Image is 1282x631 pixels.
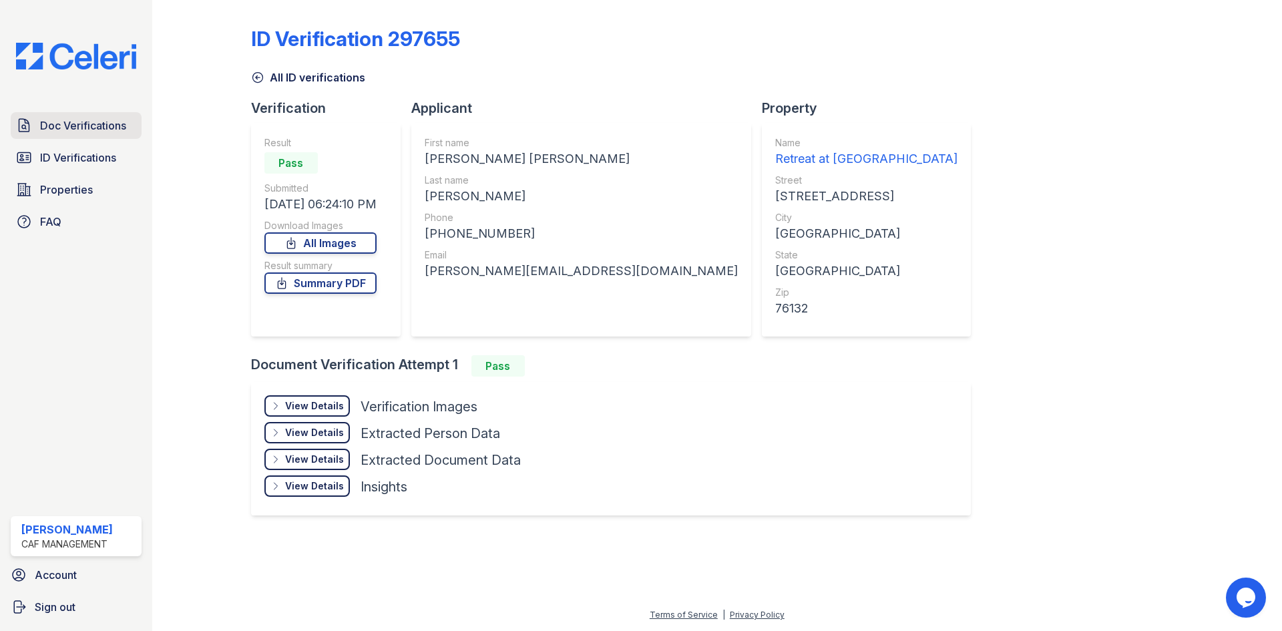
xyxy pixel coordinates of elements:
[775,248,957,262] div: State
[775,299,957,318] div: 76132
[1226,578,1269,618] iframe: chat widget
[775,262,957,280] div: [GEOGRAPHIC_DATA]
[361,424,500,443] div: Extracted Person Data
[5,562,147,588] a: Account
[40,118,126,134] span: Doc Verifications
[264,182,377,195] div: Submitted
[5,43,147,69] img: CE_Logo_Blue-a8612792a0a2168367f1c8372b55b34899dd931a85d93a1a3d3e32e68fde9ad4.png
[21,521,113,538] div: [PERSON_NAME]
[285,426,344,439] div: View Details
[730,610,785,620] a: Privacy Policy
[5,594,147,620] a: Sign out
[425,262,738,280] div: [PERSON_NAME][EMAIL_ADDRESS][DOMAIN_NAME]
[35,567,77,583] span: Account
[775,136,957,168] a: Name Retreat at [GEOGRAPHIC_DATA]
[11,144,142,171] a: ID Verifications
[11,208,142,235] a: FAQ
[775,136,957,150] div: Name
[361,477,407,496] div: Insights
[251,27,460,51] div: ID Verification 297655
[21,538,113,551] div: CAF Management
[425,224,738,243] div: [PHONE_NUMBER]
[425,150,738,168] div: [PERSON_NAME] [PERSON_NAME]
[264,259,377,272] div: Result summary
[11,176,142,203] a: Properties
[40,182,93,198] span: Properties
[11,112,142,139] a: Doc Verifications
[40,150,116,166] span: ID Verifications
[775,211,957,224] div: City
[264,152,318,174] div: Pass
[264,272,377,294] a: Summary PDF
[650,610,718,620] a: Terms of Service
[775,224,957,243] div: [GEOGRAPHIC_DATA]
[762,99,982,118] div: Property
[425,174,738,187] div: Last name
[285,453,344,466] div: View Details
[35,599,75,615] span: Sign out
[425,211,738,224] div: Phone
[361,451,521,469] div: Extracted Document Data
[361,397,477,416] div: Verification Images
[775,187,957,206] div: [STREET_ADDRESS]
[471,355,525,377] div: Pass
[775,174,957,187] div: Street
[425,248,738,262] div: Email
[264,232,377,254] a: All Images
[411,99,762,118] div: Applicant
[251,355,982,377] div: Document Verification Attempt 1
[40,214,61,230] span: FAQ
[264,136,377,150] div: Result
[264,219,377,232] div: Download Images
[425,136,738,150] div: First name
[775,286,957,299] div: Zip
[775,150,957,168] div: Retreat at [GEOGRAPHIC_DATA]
[285,479,344,493] div: View Details
[285,399,344,413] div: View Details
[251,99,411,118] div: Verification
[722,610,725,620] div: |
[425,187,738,206] div: [PERSON_NAME]
[251,69,365,85] a: All ID verifications
[264,195,377,214] div: [DATE] 06:24:10 PM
